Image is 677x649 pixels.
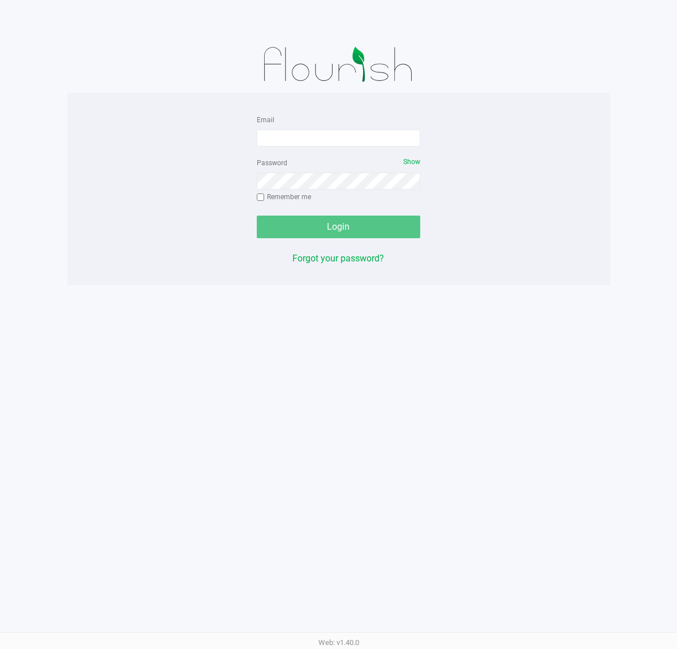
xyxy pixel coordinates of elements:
[292,252,384,265] button: Forgot your password?
[403,158,420,166] span: Show
[257,115,274,125] label: Email
[318,638,359,647] span: Web: v1.40.0
[257,192,311,202] label: Remember me
[257,158,287,168] label: Password
[257,194,265,201] input: Remember me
